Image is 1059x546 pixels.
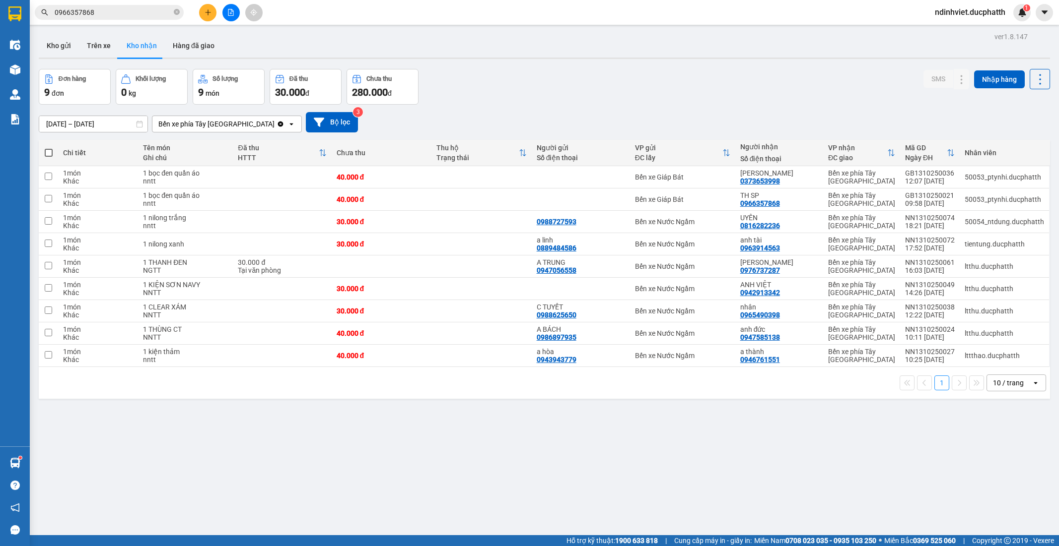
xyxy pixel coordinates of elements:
div: NN1310250061 [905,258,955,266]
div: GB1310250021 [905,191,955,199]
div: a thành [740,348,818,356]
div: 1 THÙNG CT [143,325,228,333]
div: NN1310250024 [905,325,955,333]
div: Khác [63,199,133,207]
div: NN1310250049 [905,281,955,289]
div: 0986897935 [537,333,576,341]
div: Bến xe Giáp Bát [635,195,730,203]
img: warehouse-icon [10,40,20,50]
div: ver 1.8.147 [994,31,1028,42]
button: Khối lượng0kg [116,69,188,105]
div: Số điện thoại [537,154,625,162]
span: 9 [198,86,204,98]
input: Select a date range. [39,116,147,132]
span: close-circle [174,8,180,17]
span: món [206,89,219,97]
span: đ [305,89,309,97]
div: Bến xe phía Tây [GEOGRAPHIC_DATA] [828,348,895,364]
div: Tại văn phòng [238,266,326,274]
span: | [963,535,965,546]
div: Đơn hàng [59,75,86,82]
div: 0943943779 [537,356,576,364]
div: VP gửi [635,144,722,152]
svg: Clear value [277,120,284,128]
div: Bến xe phía Tây [GEOGRAPHIC_DATA] [828,303,895,319]
button: Số lượng9món [193,69,265,105]
div: 10 / trang [993,378,1024,388]
div: 0946761551 [740,356,780,364]
div: NNTT [143,311,228,319]
div: Bến xe phía Tây [GEOGRAPHIC_DATA] [828,258,895,274]
span: | [665,535,667,546]
span: aim [250,9,257,16]
div: 40.000 đ [337,173,427,181]
div: 40.000 đ [337,329,427,337]
div: 1 bọc đen quần áo [143,191,228,199]
div: anh đức [740,325,818,333]
button: Nhập hàng [974,70,1025,88]
div: 1 nilong trắng [143,214,228,222]
div: 1 bọc đen quần áo [143,169,228,177]
span: kg [129,89,136,97]
div: Bến xe phía Tây [GEOGRAPHIC_DATA] [828,281,895,297]
button: file-add [222,4,240,21]
span: 0 [121,86,127,98]
div: 30.000 đ [238,258,326,266]
span: đơn [52,89,64,97]
div: Thu hộ [436,144,519,152]
div: NGTT [143,266,228,274]
div: Chi tiết [63,149,133,157]
div: 0966357868 [740,199,780,207]
div: A TRUNG [537,258,625,266]
div: nntt [143,222,228,230]
div: 1 nilong xanh [143,240,228,248]
div: Bến xe phía Tây [GEOGRAPHIC_DATA] [158,119,275,129]
span: 1 [1025,4,1028,11]
div: Khác [63,289,133,297]
div: Bến xe Nước Ngầm [635,218,730,226]
div: ltthu.ducphatth [965,307,1044,315]
div: Bến xe Nước Ngầm [635,352,730,360]
div: 12:22 [DATE] [905,311,955,319]
div: Mã GD [905,144,947,152]
span: caret-down [1040,8,1049,17]
div: Bến xe Giáp Bát [635,173,730,181]
button: Đã thu30.000đ [270,69,342,105]
div: Bến xe phía Tây [GEOGRAPHIC_DATA] [828,236,895,252]
button: Bộ lọc [306,112,358,132]
div: Chưa thu [366,75,392,82]
span: 30.000 [275,86,305,98]
div: Ghi chú [143,154,228,162]
span: message [10,525,20,535]
span: Miền Bắc [884,535,956,546]
button: aim [245,4,263,21]
div: NN1310250072 [905,236,955,244]
span: Hỗ trợ kỹ thuật: [566,535,658,546]
div: 1 KIỆN SƠN NAVY [143,281,228,289]
strong: 1900 633 818 [615,537,658,545]
div: TH SP [740,191,818,199]
div: 30.000 đ [337,218,427,226]
div: VP nhận [828,144,887,152]
sup: 1 [1023,4,1030,11]
th: Toggle SortBy [630,140,735,166]
button: 1 [934,375,949,390]
div: NN1310250074 [905,214,955,222]
div: 40.000 đ [337,352,427,360]
div: Khác [63,333,133,341]
button: Chưa thu280.000đ [347,69,419,105]
div: C TUYẾT [537,303,625,311]
span: Miền Nam [754,535,876,546]
div: 1 CLEAR XÁM [143,303,228,311]
div: Số điện thoại [740,155,818,163]
div: 1 món [63,169,133,177]
span: copyright [1004,537,1011,544]
th: Toggle SortBy [431,140,532,166]
span: file-add [227,9,234,16]
div: nntt [143,199,228,207]
div: NNTT [143,333,228,341]
div: 0965490398 [740,311,780,319]
button: Kho gửi [39,34,79,58]
div: UYÊN [740,214,818,222]
div: 1 món [63,214,133,222]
